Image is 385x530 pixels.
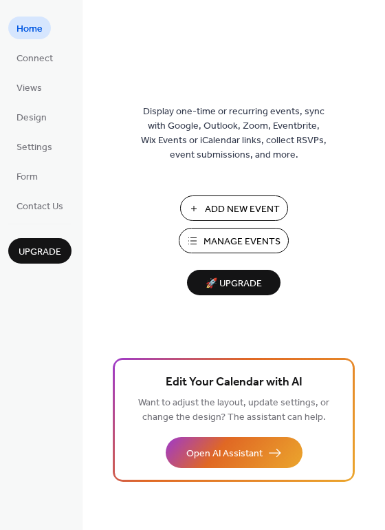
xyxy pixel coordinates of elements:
[179,228,289,253] button: Manage Events
[166,373,302,392] span: Edit Your Calendar with AI
[180,195,288,221] button: Add New Event
[8,105,55,128] a: Design
[205,202,280,217] span: Add New Event
[138,394,329,427] span: Want to adjust the layout, update settings, or change the design? The assistant can help.
[186,447,263,461] span: Open AI Assistant
[8,135,60,158] a: Settings
[8,76,50,98] a: Views
[16,111,47,125] span: Design
[19,245,61,259] span: Upgrade
[203,235,280,249] span: Manage Events
[8,17,51,39] a: Home
[16,81,42,96] span: Views
[8,238,71,264] button: Upgrade
[187,270,280,295] button: 🚀 Upgrade
[8,165,46,187] a: Form
[166,437,302,468] button: Open AI Assistant
[16,22,43,36] span: Home
[16,52,53,66] span: Connect
[8,194,71,217] a: Contact Us
[16,170,38,184] span: Form
[16,140,52,155] span: Settings
[8,46,61,69] a: Connect
[195,275,272,293] span: 🚀 Upgrade
[141,105,327,162] span: Display one-time or recurring events, sync with Google, Outlook, Zoom, Eventbrite, Wix Events or ...
[16,200,63,214] span: Contact Us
